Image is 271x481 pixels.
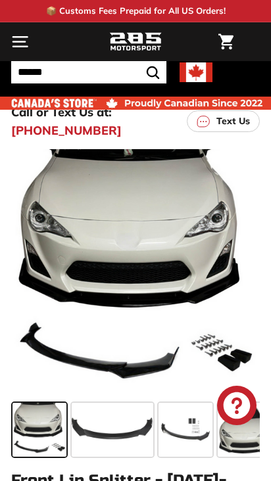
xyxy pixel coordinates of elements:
inbox-online-store-chat: Shopify online store chat [213,386,260,428]
input: Search [11,61,166,83]
a: [PHONE_NUMBER] [11,122,122,139]
p: Call or Text Us at: [11,103,112,121]
img: Logo_285_Motorsport_areodynamics_components [109,31,162,53]
p: 📦 Customs Fees Prepaid for All US Orders! [46,5,226,18]
p: Text Us [216,114,250,128]
a: Cart [212,23,240,60]
a: Text Us [187,110,260,132]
